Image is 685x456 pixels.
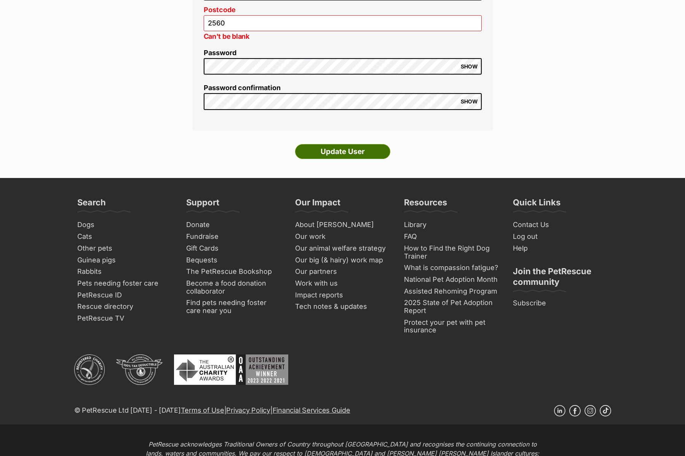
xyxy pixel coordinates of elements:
[401,219,502,231] a: Library
[513,266,608,292] h3: Join the PetRescue community
[183,266,284,278] a: The PetRescue Bookshop
[510,219,611,231] a: Contact Us
[74,301,176,313] a: Rescue directory
[273,406,350,414] a: Financial Services Guide
[510,243,611,254] a: Help
[74,289,176,301] a: PetRescue ID
[74,354,105,385] img: ACNC
[186,197,219,212] h3: Support
[183,297,284,316] a: Find pets needing foster care near you
[74,219,176,231] a: Dogs
[461,99,478,105] span: SHOW
[183,254,284,266] a: Bequests
[584,405,596,416] a: Instagram
[401,274,502,286] a: National Pet Adoption Month
[510,231,611,243] a: Log out
[401,286,502,297] a: Assisted Rehoming Program
[600,405,611,416] a: TikTok
[401,297,502,316] a: 2025 State of Pet Adoption Report
[292,254,393,266] a: Our big (& hairy) work map
[174,354,288,385] img: Australian Charity Awards - Outstanding Achievement Winner 2023 - 2022 - 2021
[181,406,224,414] a: Terms of Use
[77,197,106,212] h3: Search
[226,406,270,414] a: Privacy Policy
[292,278,393,289] a: Work with us
[401,243,502,262] a: How to Find the Right Dog Trainer
[510,297,611,309] a: Subscribe
[74,231,176,243] a: Cats
[569,405,581,416] a: Facebook
[404,197,447,212] h3: Resources
[401,317,502,336] a: Protect your pet with pet insurance
[292,266,393,278] a: Our partners
[116,354,163,385] img: DGR
[183,219,284,231] a: Donate
[183,243,284,254] a: Gift Cards
[401,262,502,274] a: What is compassion fatigue?
[74,278,176,289] a: Pets needing foster care
[513,197,560,212] h3: Quick Links
[183,231,284,243] a: Fundraise
[292,289,393,301] a: Impact reports
[74,266,176,278] a: Rabbits
[74,405,350,415] p: © PetRescue Ltd [DATE] - [DATE] | |
[292,243,393,254] a: Our animal welfare strategy
[295,144,390,159] input: Update User
[204,84,482,92] label: Password confirmation
[401,231,502,243] a: FAQ
[461,64,478,70] span: SHOW
[183,278,284,297] a: Become a food donation collaborator
[74,313,176,324] a: PetRescue TV
[292,231,393,243] a: Our work
[204,6,482,14] label: Postcode
[292,301,393,313] a: Tech notes & updates
[554,405,565,416] a: Linkedin
[74,243,176,254] a: Other pets
[204,31,482,41] p: Can't be blank
[295,197,340,212] h3: Our Impact
[292,219,393,231] a: About [PERSON_NAME]
[74,254,176,266] a: Guinea pigs
[204,49,482,57] label: Password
